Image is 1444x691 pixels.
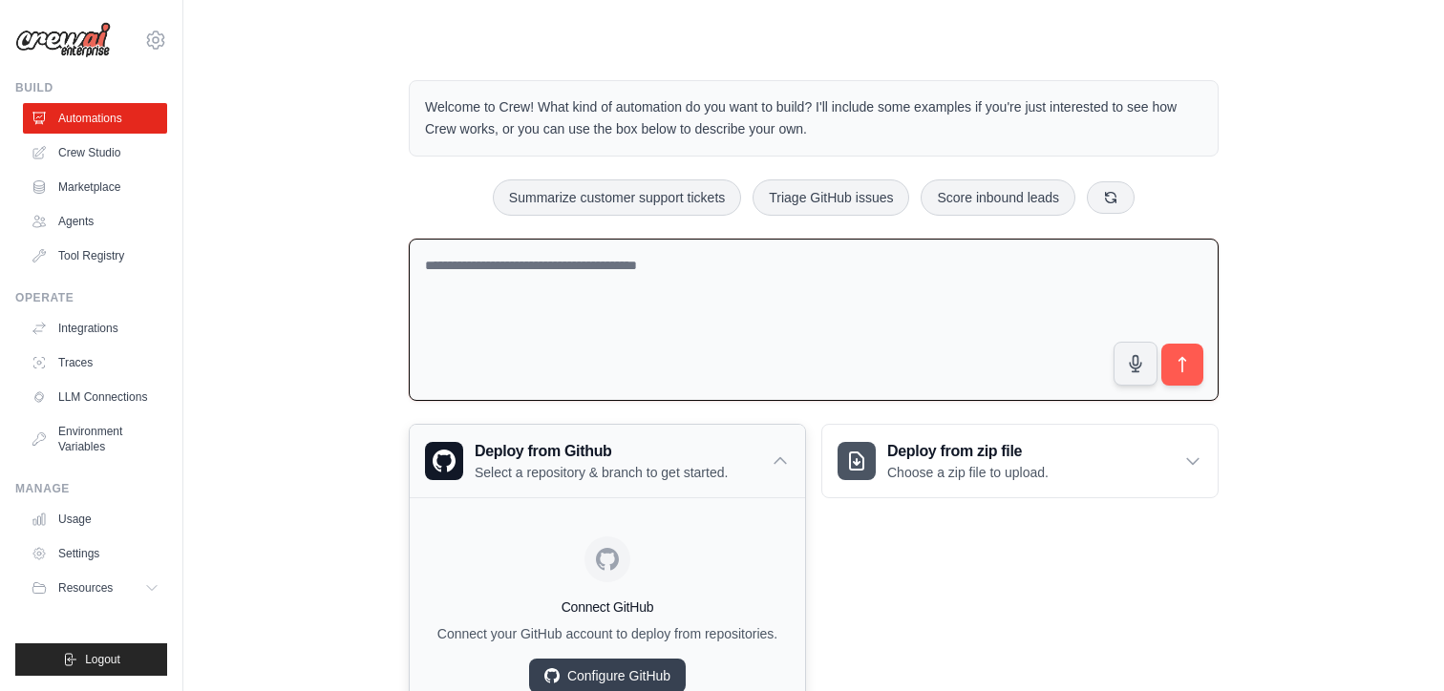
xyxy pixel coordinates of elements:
a: LLM Connections [23,382,167,412]
p: Choose a zip file to upload. [887,463,1049,482]
a: Usage [23,504,167,534]
a: Integrations [23,313,167,344]
button: Triage GitHub issues [753,179,909,216]
p: Welcome to Crew! What kind of automation do you want to build? I'll include some examples if you'... [425,96,1202,140]
div: Manage [15,481,167,496]
div: Operate [15,290,167,305]
a: Agents [23,206,167,237]
a: Crew Studio [23,137,167,168]
button: Score inbound leads [921,179,1075,216]
h3: Deploy from zip file [887,440,1049,463]
div: Build [15,80,167,95]
p: Connect your GitHub account to deploy from repositories. [425,624,790,643]
a: Automations [23,103,167,134]
span: Resources [58,580,113,596]
iframe: Chat Widget [1348,599,1444,691]
a: Marketplace [23,172,167,202]
a: Traces [23,347,167,378]
h3: Deploy from Github [475,440,728,463]
h4: Connect GitHub [425,597,790,617]
a: Environment Variables [23,416,167,462]
button: Resources [23,573,167,603]
p: Select a repository & branch to get started. [475,463,728,482]
button: Summarize customer support tickets [493,179,741,216]
a: Settings [23,538,167,569]
span: Logout [85,652,120,667]
img: Logo [15,22,111,58]
a: Tool Registry [23,241,167,271]
button: Logout [15,643,167,676]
